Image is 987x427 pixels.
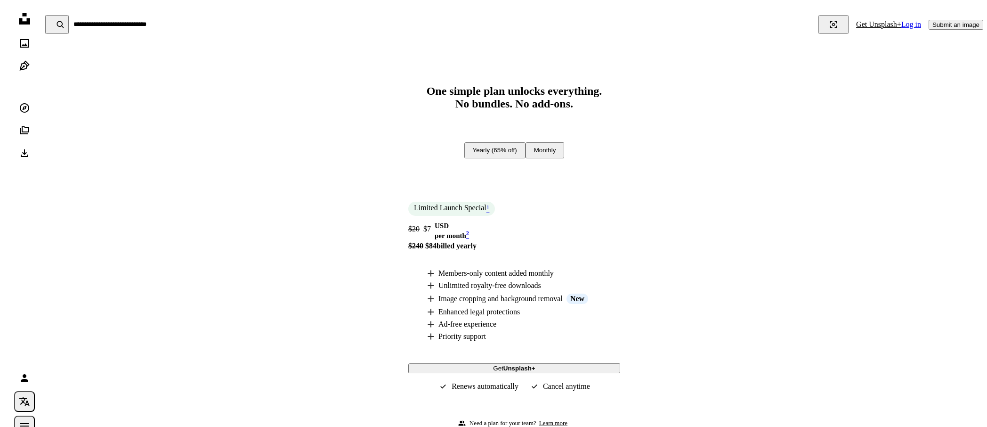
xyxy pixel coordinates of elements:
a: Get Unsplash+ [856,20,901,29]
button: Language [14,391,35,412]
div: $84 billed yearly [408,242,620,250]
a: Explore [15,99,34,117]
span: $240 [408,242,423,250]
div: Limited Launch Special [408,202,495,216]
li: Image cropping and background removal [427,294,620,304]
a: Collections [15,121,34,140]
button: Submit an image [929,20,983,30]
button: GetUnsplash+ [408,363,620,373]
a: 2 [464,232,471,239]
a: Photos [15,34,34,53]
div: Renews automatically [438,381,518,392]
span: per month [435,230,469,240]
a: Log in / Sign up [15,369,34,387]
form: Find visuals sitewide [45,15,849,34]
a: Home — Unsplash [15,9,34,30]
sup: 1 [486,204,490,211]
button: Search Unsplash [45,15,69,34]
sup: 2 [466,230,469,237]
strong: Unsplash+ [503,365,535,372]
span: $20 [408,225,420,233]
li: Members-only content added monthly [427,269,620,278]
button: Monthly [526,142,565,158]
button: Yearly (65% off) [464,142,526,158]
a: Log in [901,20,921,29]
div: $7 [408,220,431,238]
li: Ad-free experience [427,320,620,328]
li: Priority support [427,332,620,341]
button: Visual search [818,15,849,34]
div: Cancel anytime [530,381,590,392]
li: Enhanced legal protections [427,308,620,316]
a: Illustrations [15,57,34,75]
h2: One simple plan unlocks everything. No bundles. No add-ons. [45,85,983,133]
li: Unlimited royalty-free downloads [427,281,620,290]
div: Need a plan for your team? [458,419,536,427]
a: Download History [15,144,34,163]
span: New [566,294,588,304]
a: 1 [485,204,492,214]
span: USD [435,222,469,230]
